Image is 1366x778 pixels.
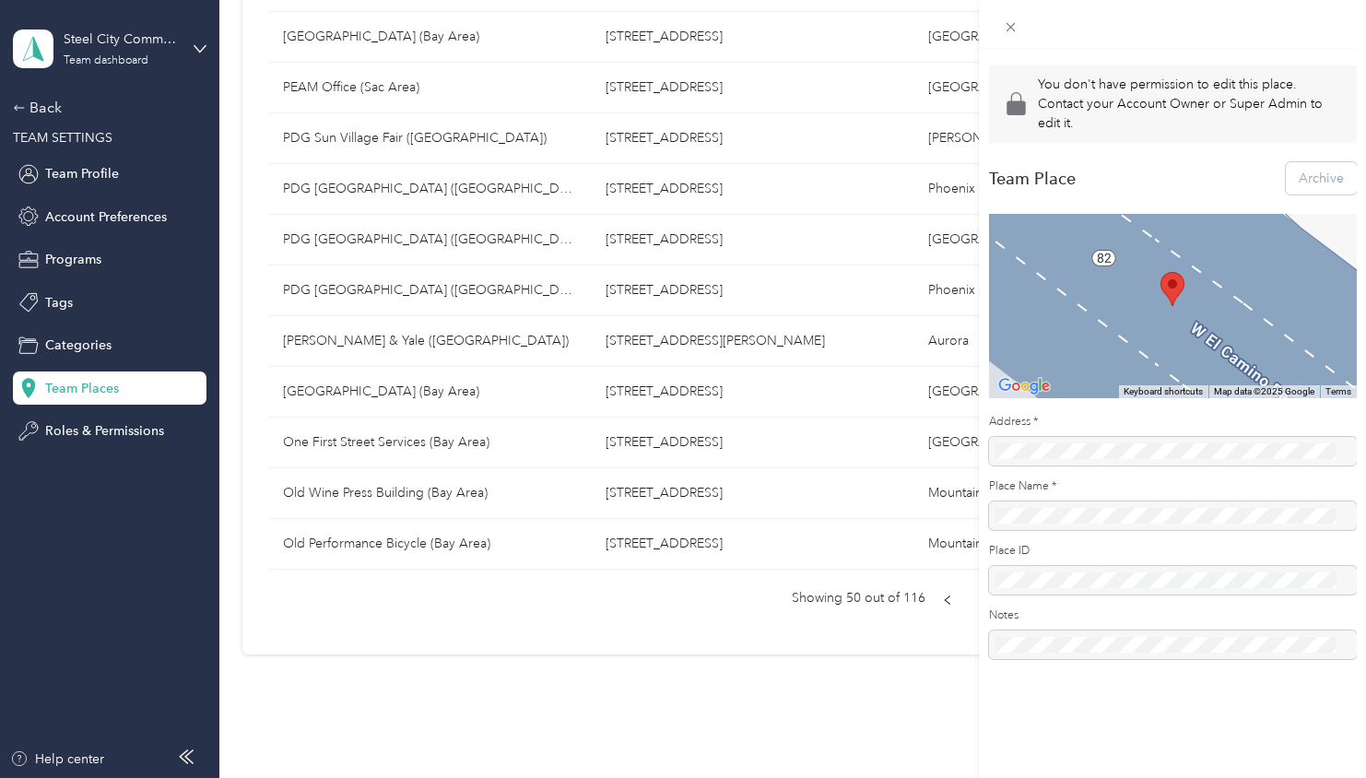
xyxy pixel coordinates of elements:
[989,607,1357,624] label: Notes
[1325,386,1351,396] a: Terms (opens in new tab)
[989,543,1357,560] label: Place ID
[1124,385,1203,398] button: Keyboard shortcuts
[1038,75,1341,133] p: You don't have permission to edit this place. Contact your Account Owner or Super Admin to edit it.
[989,414,1357,430] label: Address
[994,374,1054,398] a: Open this area in Google Maps (opens a new window)
[989,169,1076,188] div: Team Place
[1214,386,1314,396] span: Map data ©2025 Google
[1263,675,1366,778] iframe: Everlance-gr Chat Button Frame
[989,478,1357,495] label: Place Name
[994,374,1054,398] img: Google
